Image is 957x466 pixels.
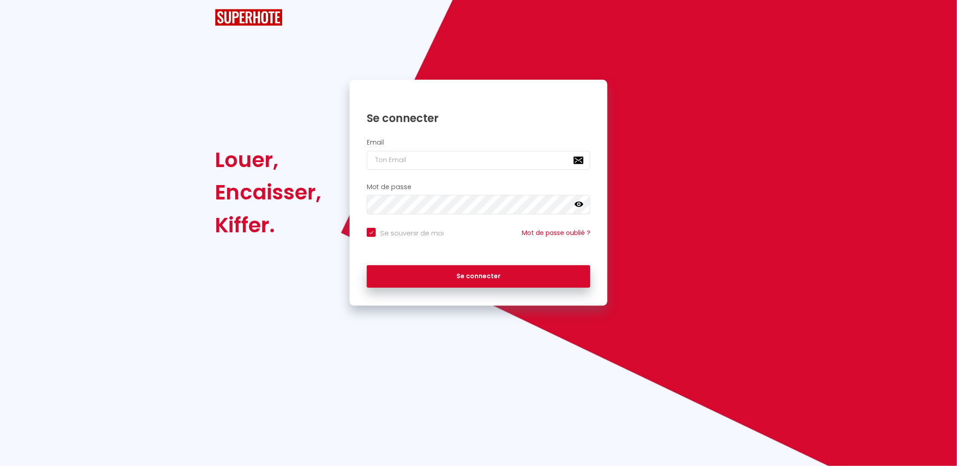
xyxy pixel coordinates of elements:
[367,111,590,125] h1: Se connecter
[367,151,590,170] input: Ton Email
[215,144,321,176] div: Louer,
[367,265,590,288] button: Se connecter
[215,176,321,208] div: Encaisser,
[522,228,590,237] a: Mot de passe oublié ?
[215,209,321,241] div: Kiffer.
[367,139,590,146] h2: Email
[215,9,283,26] img: SuperHote logo
[367,183,590,191] h2: Mot de passe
